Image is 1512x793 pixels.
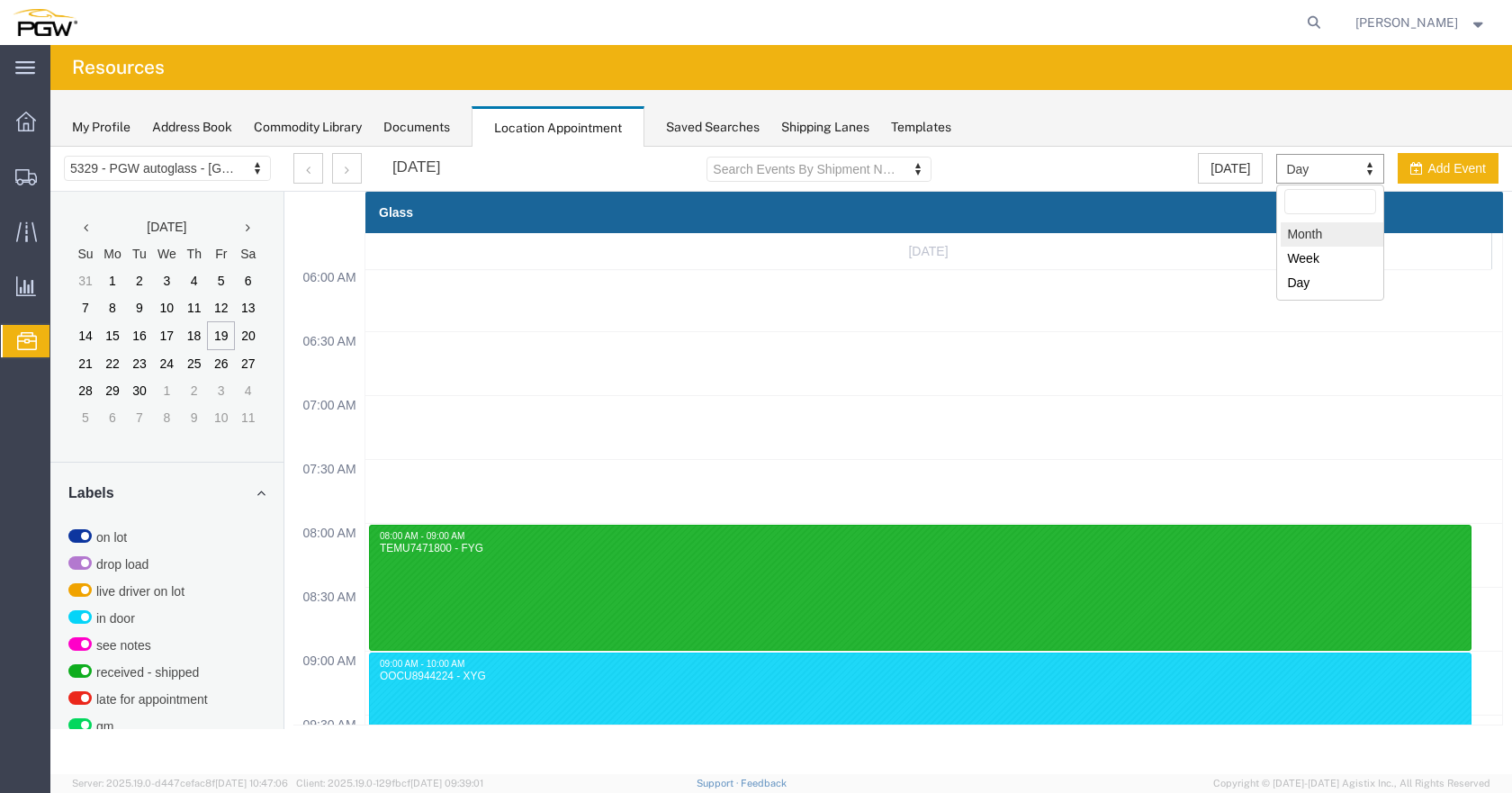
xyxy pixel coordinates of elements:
div: Address Book [152,118,232,137]
span: [DATE] 10:47:06 [215,778,288,788]
div: My Profile [72,118,130,137]
div: Location Appointment [472,106,644,148]
iframe: FS Legacy Container [50,147,1512,774]
img: logo [13,9,77,36]
span: Server: 2025.19.0-d447cefac8f [72,778,288,788]
div: Saved Searches [666,118,760,137]
a: Feedback [741,778,787,788]
div: Commodity Library [254,118,362,137]
span: [DATE] 09:39:01 [410,778,483,788]
h4: Resources [72,45,165,90]
span: Client: 2025.19.0-129fbcf [296,778,483,788]
div: Documents [383,118,450,137]
a: Support [697,778,742,788]
span: Copyright © [DATE]-[DATE] Agistix Inc., All Rights Reserved [1213,776,1490,791]
span: Brandy Shannon [1355,13,1458,32]
div: Shipping Lanes [781,118,869,137]
button: [PERSON_NAME] [1354,12,1488,33]
div: Templates [891,118,951,137]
